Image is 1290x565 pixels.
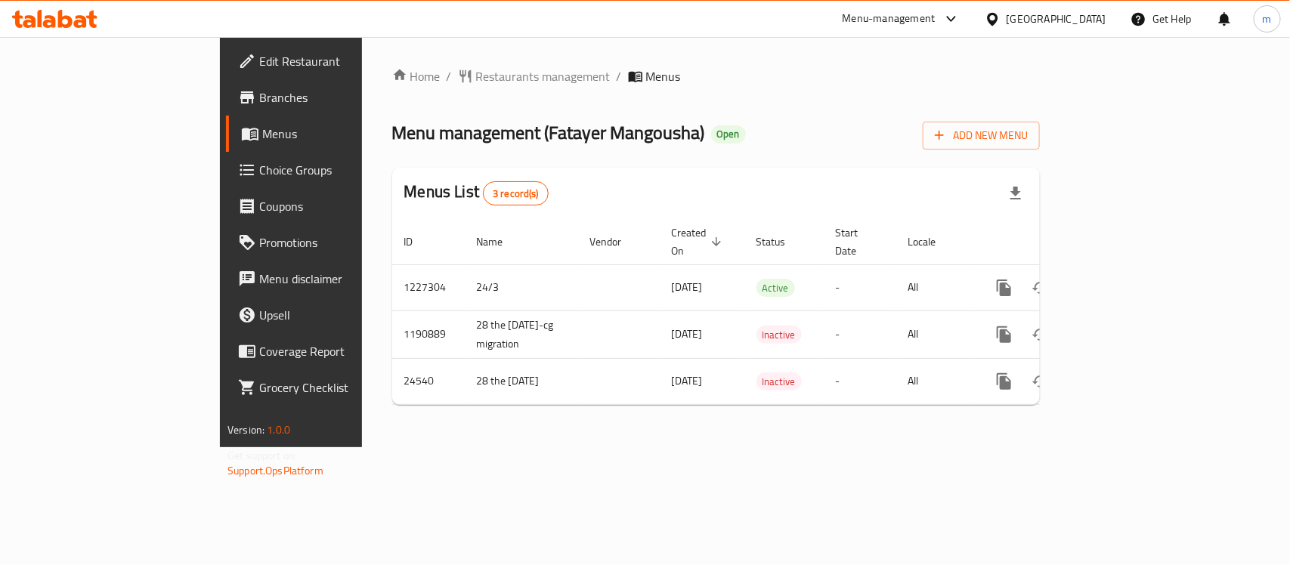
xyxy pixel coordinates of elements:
a: Restaurants management [458,67,611,85]
span: [DATE] [672,371,703,391]
span: Inactive [756,326,802,344]
span: Menus [646,67,681,85]
button: more [986,316,1022,353]
span: Grocery Checklist [259,378,423,397]
button: Change Status [1022,363,1059,400]
a: Branches [226,79,435,116]
span: Menu management ( Fatayer Mangousha ) [392,116,705,150]
span: m [1263,11,1272,27]
span: Start Date [836,224,878,260]
table: enhanced table [392,219,1143,405]
a: Promotions [226,224,435,261]
span: Status [756,233,806,251]
span: Promotions [259,233,423,252]
a: Upsell [226,297,435,333]
span: [DATE] [672,324,703,344]
span: Version: [227,420,264,440]
span: Vendor [590,233,642,251]
a: Menu disclaimer [226,261,435,297]
span: Upsell [259,306,423,324]
td: All [896,310,974,358]
span: Coverage Report [259,342,423,360]
li: / [447,67,452,85]
button: Change Status [1022,270,1059,306]
div: Export file [998,175,1034,211]
span: Branches [259,88,423,107]
a: Edit Restaurant [226,43,435,79]
span: Get support on: [227,446,297,465]
li: / [617,67,622,85]
td: - [824,310,896,358]
span: 1.0.0 [267,420,290,440]
span: Edit Restaurant [259,52,423,70]
h2: Menus List [404,181,549,205]
nav: breadcrumb [392,67,1040,85]
td: All [896,264,974,310]
a: Choice Groups [226,152,435,188]
th: Actions [974,219,1143,265]
a: Menus [226,116,435,152]
a: Grocery Checklist [226,369,435,406]
div: Total records count [483,181,549,205]
button: more [986,363,1022,400]
span: Created On [672,224,726,260]
td: - [824,358,896,404]
div: [GEOGRAPHIC_DATA] [1007,11,1106,27]
a: Coupons [226,188,435,224]
span: Restaurants management [476,67,611,85]
div: Menu-management [843,10,936,28]
span: Menus [262,125,423,143]
span: Coupons [259,197,423,215]
td: All [896,358,974,404]
span: Name [477,233,523,251]
span: Active [756,279,795,297]
span: Menu disclaimer [259,270,423,288]
span: Inactive [756,373,802,391]
span: Locale [908,233,956,251]
span: [DATE] [672,277,703,297]
button: Add New Menu [923,122,1040,150]
span: 3 record(s) [484,187,548,201]
td: - [824,264,896,310]
td: 28 the [DATE] [465,358,578,404]
a: Support.OpsPlatform [227,461,323,480]
span: Choice Groups [259,161,423,179]
td: 24/3 [465,264,578,310]
button: more [986,270,1022,306]
div: Active [756,279,795,297]
td: 28 the [DATE]-cg migration [465,310,578,358]
span: ID [404,233,433,251]
span: Open [711,128,746,140]
a: Coverage Report [226,333,435,369]
div: Open [711,125,746,144]
button: Change Status [1022,316,1059,353]
span: Add New Menu [935,126,1028,145]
